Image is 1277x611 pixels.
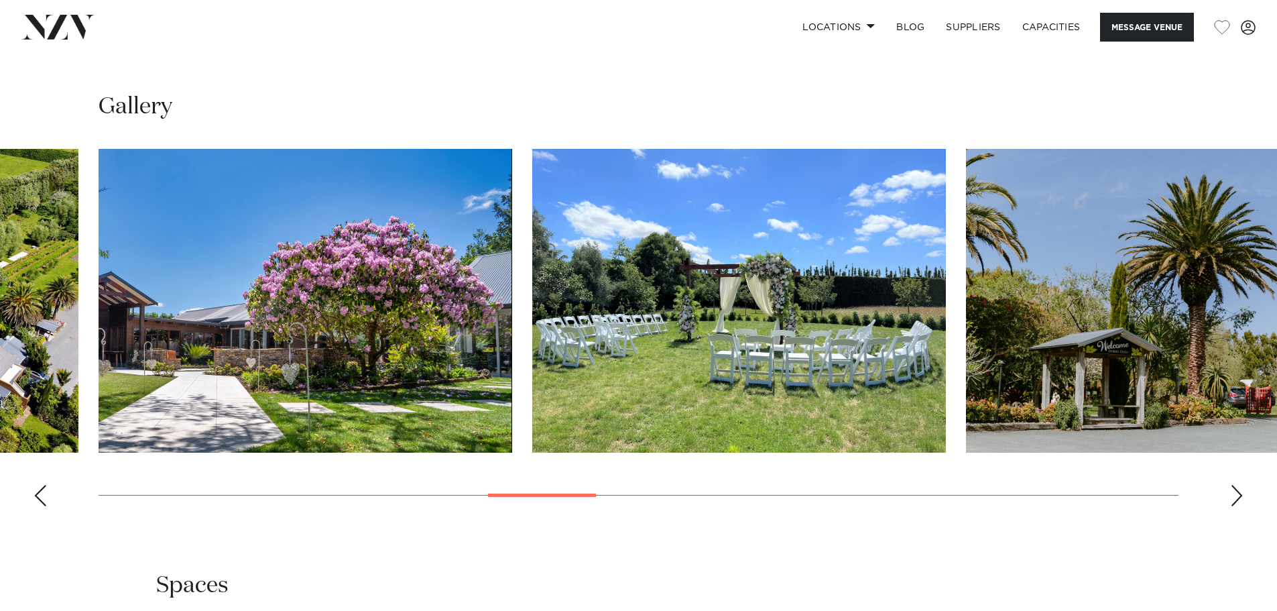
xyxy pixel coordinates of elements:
[156,571,229,601] h2: Spaces
[886,13,935,42] a: BLOG
[935,13,1011,42] a: SUPPLIERS
[99,92,172,122] h2: Gallery
[792,13,886,42] a: Locations
[1012,13,1091,42] a: Capacities
[1100,13,1194,42] button: Message Venue
[99,149,512,453] swiper-slide: 10 / 25
[21,15,95,39] img: nzv-logo.png
[532,149,946,453] swiper-slide: 11 / 25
